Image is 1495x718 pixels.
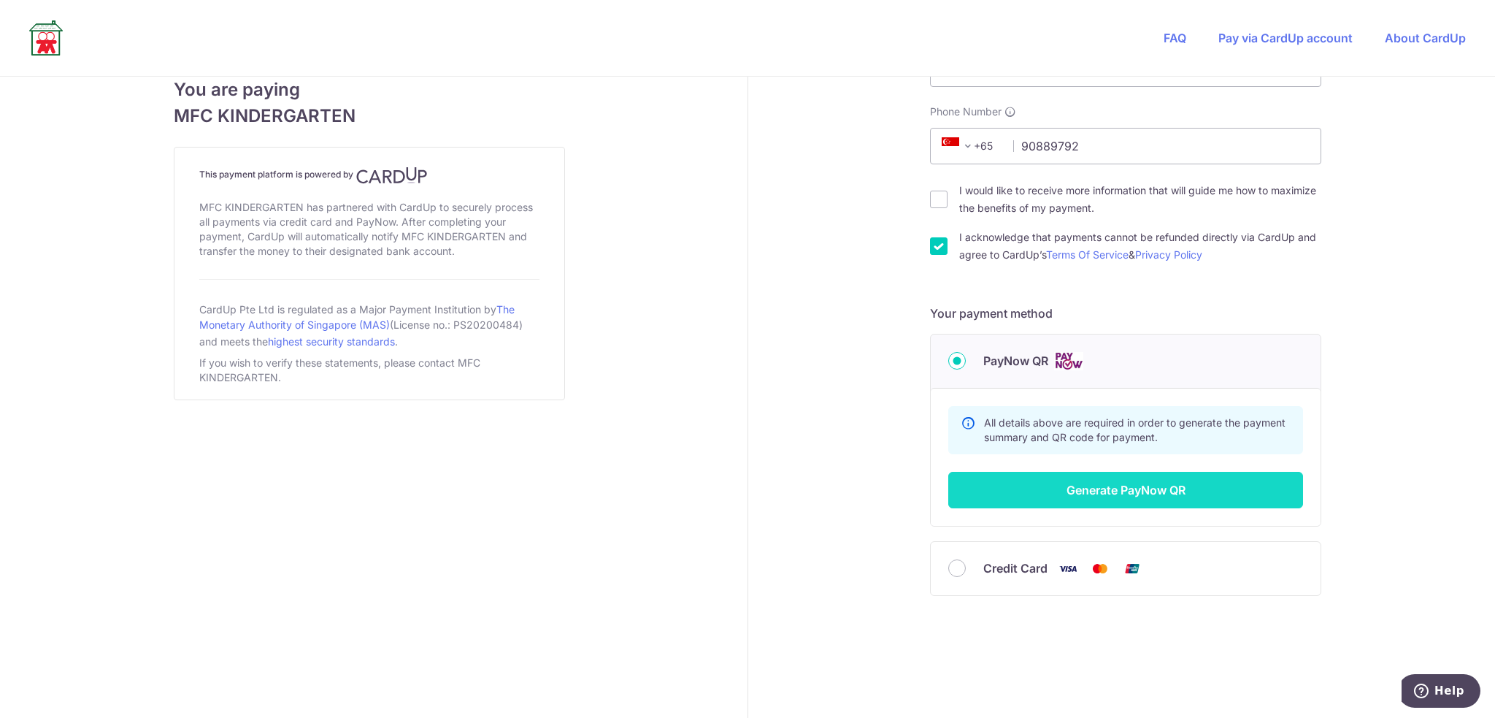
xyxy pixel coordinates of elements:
[174,77,565,103] span: You are paying
[948,559,1303,578] div: Credit Card Visa Mastercard Union Pay
[199,353,539,388] div: If you wish to verify these statements, please contact MFC KINDERGARTEN.
[930,104,1002,119] span: Phone Number
[1085,559,1115,578] img: Mastercard
[356,167,428,184] img: CardUp
[268,335,395,348] a: highest security standards
[1046,248,1129,261] a: Terms Of Service
[199,167,539,184] h4: This payment platform is powered by
[1053,559,1083,578] img: Visa
[1164,31,1186,45] a: FAQ
[959,229,1321,264] label: I acknowledge that payments cannot be refunded directly via CardUp and agree to CardUp’s &
[948,472,1303,508] button: Generate PayNow QR
[1385,31,1466,45] a: About CardUp
[948,352,1303,370] div: PayNow QR Cards logo
[1135,248,1202,261] a: Privacy Policy
[1054,352,1083,370] img: Cards logo
[937,137,1003,155] span: +65
[942,137,977,155] span: +65
[959,182,1321,217] label: I would like to receive more information that will guide me how to maximize the benefits of my pa...
[1402,674,1480,711] iframe: Opens a widget where you can find more information
[174,103,565,129] span: MFC KINDERGARTEN
[199,297,539,353] div: CardUp Pte Ltd is regulated as a Major Payment Institution by (License no.: PS20200484) and meets...
[199,197,539,261] div: MFC KINDERGARTEN has partnered with CardUp to securely process all payments via credit card and P...
[1118,559,1147,578] img: Union Pay
[983,352,1048,370] span: PayNow QR
[1218,31,1353,45] a: Pay via CardUp account
[930,305,1321,322] h5: Your payment method
[983,559,1048,577] span: Credit Card
[984,416,1285,443] span: All details above are required in order to generate the payment summary and QR code for payment.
